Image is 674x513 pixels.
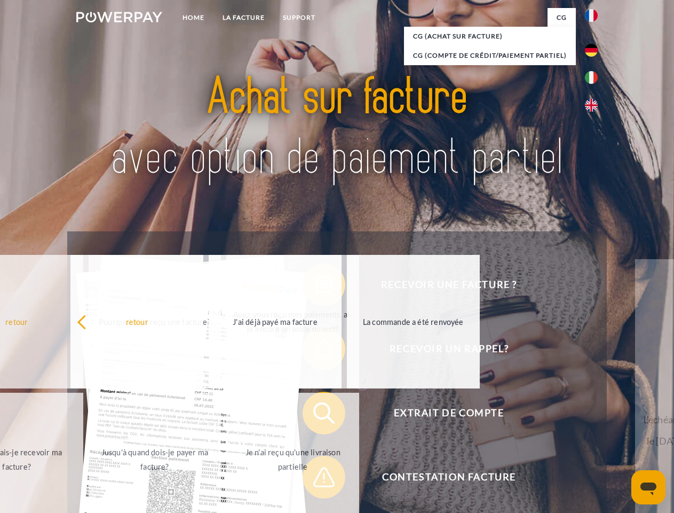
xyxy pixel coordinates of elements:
img: logo-powerpay-white.svg [76,12,162,22]
img: fr [585,9,598,22]
a: LA FACTURE [213,8,274,27]
button: Extrait de compte [303,392,580,434]
a: CG (Compte de crédit/paiement partiel) [404,46,576,65]
img: it [585,71,598,84]
span: Extrait de compte [318,392,580,434]
div: J'ai déjà payé ma facture [215,314,335,329]
a: Home [173,8,213,27]
img: title-powerpay_fr.svg [102,51,572,205]
button: Contestation Facture [303,456,580,499]
img: en [585,99,598,112]
div: Je n'ai reçu qu'une livraison partielle [233,445,353,474]
a: Support [274,8,324,27]
div: retour [77,314,197,329]
a: CG (achat sur facture) [404,27,576,46]
img: de [585,44,598,57]
div: La commande a été renvoyée [353,314,473,329]
span: Contestation Facture [318,456,580,499]
iframe: Bouton de lancement de la fenêtre de messagerie [631,470,665,504]
div: Jusqu'à quand dois-je payer ma facture? [95,445,215,474]
a: CG [548,8,576,27]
